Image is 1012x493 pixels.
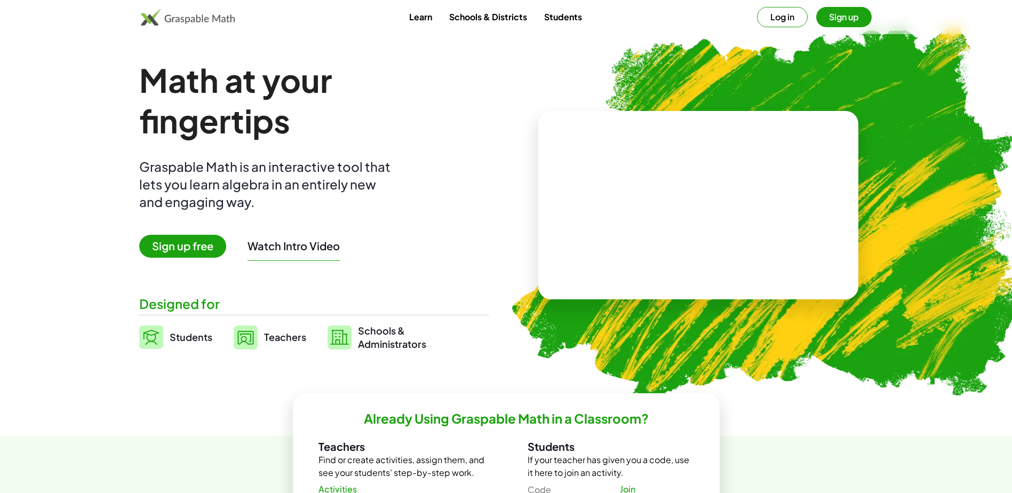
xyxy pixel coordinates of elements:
[318,440,485,454] h3: Teachers
[264,331,306,343] span: Teachers
[139,324,212,351] a: Students
[536,7,591,27] a: Students
[441,7,536,27] a: Schools & Districts
[139,325,163,349] img: svg%3e
[318,454,485,479] p: Find or create activities, assign them, and see your students' step-by-step work.
[139,60,479,141] h1: Math at your fingertips
[757,7,808,27] button: Log in
[328,325,352,349] img: svg%3e
[234,325,258,349] img: svg%3e
[328,324,426,351] a: Schools &Administrators
[139,158,395,211] div: Graspable Math is an interactive tool that lets you learn algebra in an entirely new and engaging...
[401,7,441,27] a: Learn
[248,239,340,253] button: Watch Intro Video
[528,454,694,479] p: If your teacher has given you a code, use it here to join an activity.
[618,165,778,245] video: What is this? This is dynamic math notation. Dynamic math notation plays a central role in how Gr...
[528,440,694,454] h3: Students
[358,324,426,351] span: Schools & Administrators
[234,324,306,351] a: Teachers
[816,7,872,27] button: Sign up
[139,235,226,258] span: Sign up free
[364,410,649,427] h2: Already Using Graspable Math in a Classroom?
[170,331,212,343] span: Students
[139,295,489,313] div: Designed for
